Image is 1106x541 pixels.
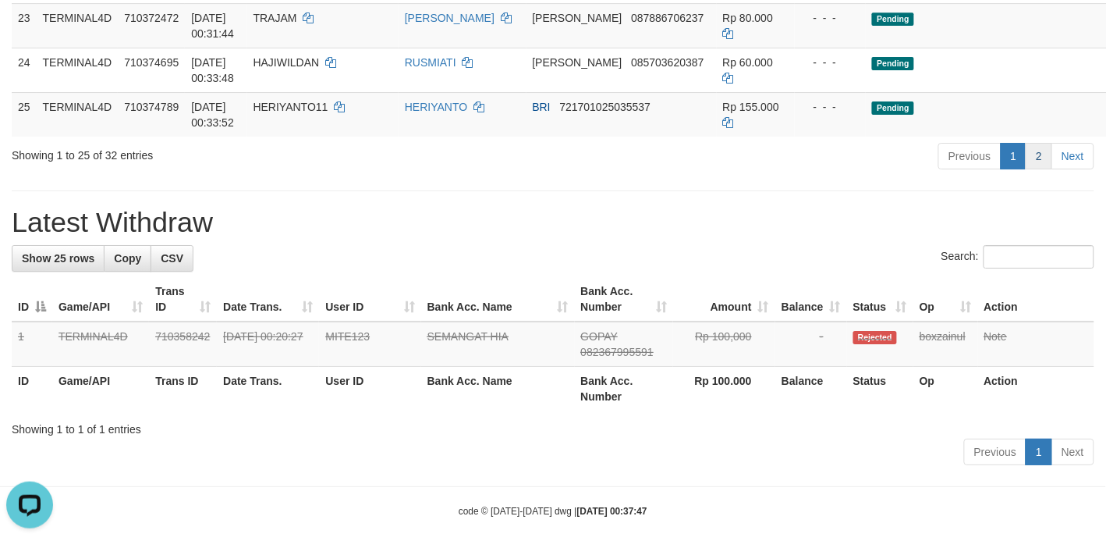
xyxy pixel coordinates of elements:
[872,101,914,115] span: Pending
[405,56,456,69] a: RUSMIATI
[984,330,1008,343] a: Note
[913,277,978,322] th: Op: activate to sort column ascending
[12,3,37,48] td: 23
[533,101,551,113] span: BRI
[405,12,495,24] a: [PERSON_NAME]
[191,12,234,40] span: [DATE] 00:31:44
[978,367,1094,411] th: Action
[124,101,179,113] span: 710374789
[872,12,914,26] span: Pending
[114,252,141,265] span: Copy
[52,367,149,411] th: Game/API
[319,367,420,411] th: User ID
[12,92,37,137] td: 25
[52,322,149,367] td: TERMINAL4D
[12,322,52,367] td: 1
[913,367,978,411] th: Op
[12,245,105,272] a: Show 25 rows
[913,322,978,367] td: boxzainul
[253,101,328,113] span: HERIYANTO11
[581,346,654,358] span: Copy 082367995591 to clipboard
[124,12,179,24] span: 710372472
[847,277,913,322] th: Status: activate to sort column ascending
[37,92,119,137] td: TERMINAL4D
[52,277,149,322] th: Game/API: activate to sort column ascending
[421,277,575,322] th: Bank Acc. Name: activate to sort column ascending
[37,3,119,48] td: TERMINAL4D
[853,331,897,344] span: Rejected
[149,367,217,411] th: Trans ID
[775,277,847,322] th: Balance: activate to sort column ascending
[575,367,674,411] th: Bank Acc. Number
[775,322,847,367] td: -
[1026,143,1052,169] a: 2
[775,367,847,411] th: Balance
[941,245,1094,269] label: Search:
[12,367,52,411] th: ID
[427,330,509,343] a: SEMANGAT HIA
[1001,143,1027,169] a: 1
[1051,439,1094,465] a: Next
[12,141,449,163] div: Showing 1 to 25 of 32 entries
[149,277,217,322] th: Trans ID: activate to sort column ascending
[801,55,860,70] div: - - -
[217,277,319,322] th: Date Trans.: activate to sort column ascending
[673,277,775,322] th: Amount: activate to sort column ascending
[405,101,467,113] a: HERIYANTO
[124,56,179,69] span: 710374695
[723,12,774,24] span: Rp 80.000
[421,367,575,411] th: Bank Acc. Name
[22,252,94,265] span: Show 25 rows
[801,99,860,115] div: - - -
[12,415,1094,437] div: Showing 1 to 1 of 1 entries
[37,48,119,92] td: TERMINAL4D
[723,56,774,69] span: Rp 60.000
[104,245,151,272] a: Copy
[6,6,53,53] button: Open LiveChat chat widget
[12,48,37,92] td: 24
[577,506,647,517] strong: [DATE] 00:37:47
[560,101,651,113] span: Copy 721701025035537 to clipboard
[151,245,193,272] a: CSV
[847,367,913,411] th: Status
[253,56,320,69] span: HAJIWILDAN
[533,56,622,69] span: [PERSON_NAME]
[217,367,319,411] th: Date Trans.
[1051,143,1094,169] a: Next
[12,277,52,322] th: ID: activate to sort column descending
[723,101,779,113] span: Rp 155.000
[253,12,297,24] span: TRAJAM
[978,277,1094,322] th: Action
[149,322,217,367] td: 710358242
[459,506,647,517] small: code © [DATE]-[DATE] dwg |
[319,322,420,367] td: MITE123
[801,10,860,26] div: - - -
[938,143,1001,169] a: Previous
[12,207,1094,238] h1: Latest Withdraw
[319,277,420,322] th: User ID: activate to sort column ascending
[161,252,183,265] span: CSV
[964,439,1026,465] a: Previous
[581,330,618,343] span: GOPAY
[984,245,1094,269] input: Search:
[533,12,622,24] span: [PERSON_NAME]
[673,367,775,411] th: Rp 100.000
[217,322,319,367] td: [DATE] 00:20:27
[872,57,914,70] span: Pending
[1026,439,1052,465] a: 1
[631,56,704,69] span: Copy 085703620387 to clipboard
[673,322,775,367] td: Rp 100,000
[191,56,234,84] span: [DATE] 00:33:48
[631,12,704,24] span: Copy 087886706237 to clipboard
[191,101,234,129] span: [DATE] 00:33:52
[575,277,674,322] th: Bank Acc. Number: activate to sort column ascending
